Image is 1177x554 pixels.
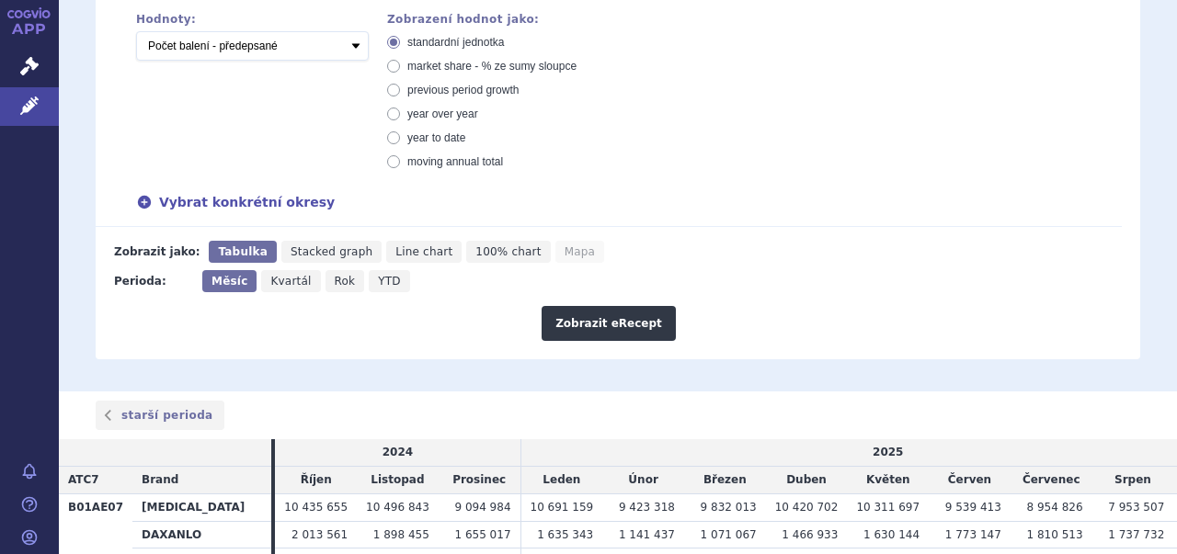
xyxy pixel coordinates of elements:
span: 2 013 561 [291,528,348,541]
span: 10 691 159 [531,501,594,514]
span: 1 466 933 [782,528,838,541]
span: 10 420 702 [775,501,839,514]
span: 1 737 732 [1108,528,1164,541]
td: Prosinec [439,467,520,494]
th: [MEDICAL_DATA] [132,493,271,521]
span: year to date [407,131,465,144]
td: Duben [766,467,848,494]
span: Tabulka [218,245,267,258]
span: 1 773 147 [945,528,1001,541]
span: Stacked graph [291,245,372,258]
td: 2024 [275,439,520,466]
a: starší perioda [96,401,224,430]
td: Listopad [357,467,439,494]
span: ATC7 [68,473,99,486]
td: Červen [929,467,1011,494]
span: 9 832 013 [701,501,757,514]
button: Zobrazit eRecept [542,306,676,341]
span: moving annual total [407,155,503,168]
span: Mapa [565,245,595,258]
div: Zobrazit jako: [114,241,200,263]
td: Červenec [1011,467,1092,494]
span: 1 141 437 [619,528,675,541]
span: previous period growth [407,84,519,96]
span: 1 810 513 [1026,528,1082,541]
div: Hodnoty: [136,13,369,26]
span: 7 953 507 [1108,501,1164,514]
th: DAXANLO [132,521,271,548]
td: Únor [602,467,684,494]
span: Line chart [395,245,452,258]
span: 1 898 455 [373,528,429,541]
div: Perioda: [114,270,193,292]
span: 9 539 413 [945,501,1001,514]
td: Srpen [1092,467,1174,494]
span: Brand [142,473,178,486]
span: 1 655 017 [454,528,510,541]
td: Říjen [275,467,357,494]
span: Kvartál [270,275,311,288]
div: Zobrazení hodnot jako: [387,13,620,26]
span: 1 635 343 [537,528,593,541]
div: Vybrat konkrétní okresy [118,192,1122,212]
span: Měsíc [211,275,247,288]
span: 9 094 984 [454,501,510,514]
span: 1 630 144 [863,528,920,541]
td: Leden [520,467,602,494]
span: year over year [407,107,478,120]
td: Březen [684,467,766,494]
span: 9 423 318 [619,501,675,514]
span: 8 954 826 [1026,501,1082,514]
span: 10 435 655 [284,501,348,514]
span: market share - % ze sumy sloupce [407,60,577,73]
span: YTD [378,275,401,288]
span: 100% chart [475,245,541,258]
span: 10 496 843 [366,501,429,514]
td: Květen [847,467,929,494]
span: Rok [335,275,356,288]
span: 10 311 697 [856,501,920,514]
span: standardní jednotka [407,36,504,49]
span: 1 071 067 [701,528,757,541]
